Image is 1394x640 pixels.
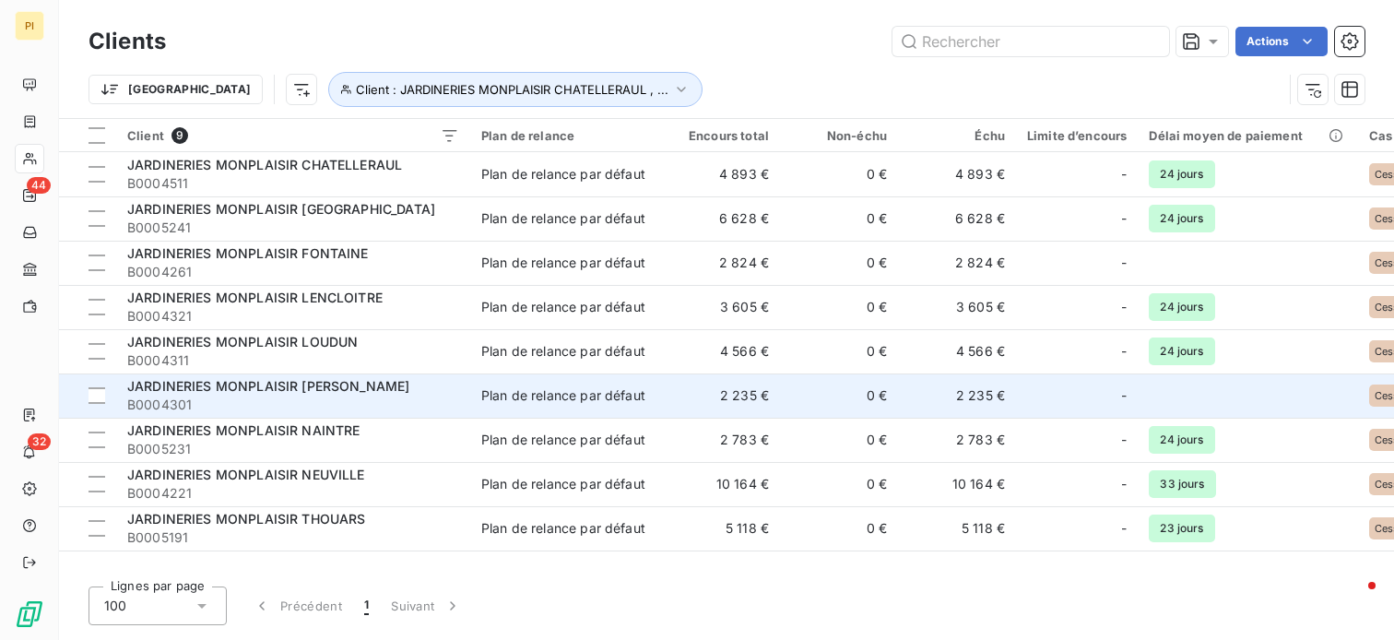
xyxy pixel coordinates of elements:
[127,263,459,281] span: B0004261
[171,127,188,144] span: 9
[1149,128,1346,143] div: Délai moyen de paiement
[481,165,645,184] div: Plan de relance par défaut
[662,285,780,329] td: 3 605 €
[898,329,1016,373] td: 4 566 €
[1149,160,1214,188] span: 24 jours
[780,196,898,241] td: 0 €
[127,351,459,370] span: B0004311
[1149,338,1214,365] span: 24 jours
[127,528,459,547] span: B0005191
[1121,342,1127,361] span: -
[1121,298,1127,316] span: -
[898,196,1016,241] td: 6 628 €
[127,440,459,458] span: B0005231
[481,519,645,538] div: Plan de relance par défaut
[481,431,645,449] div: Plan de relance par défaut
[898,462,1016,506] td: 10 164 €
[780,329,898,373] td: 0 €
[1149,515,1214,542] span: 23 jours
[1121,386,1127,405] span: -
[791,128,887,143] div: Non-échu
[481,475,645,493] div: Plan de relance par défaut
[909,128,1005,143] div: Échu
[481,128,651,143] div: Plan de relance
[892,27,1169,56] input: Rechercher
[1027,128,1127,143] div: Limite d’encours
[1149,470,1215,498] span: 33 jours
[662,373,780,418] td: 2 235 €
[15,599,44,629] img: Logo LeanPay
[89,75,263,104] button: [GEOGRAPHIC_DATA]
[127,378,409,394] span: JARDINERIES MONPLAISIR [PERSON_NAME]
[127,128,164,143] span: Client
[898,373,1016,418] td: 2 235 €
[127,307,459,326] span: B0004321
[127,422,360,438] span: JARDINERIES MONPLAISIR NAINTRE
[1149,426,1214,454] span: 24 jours
[364,597,369,615] span: 1
[1149,293,1214,321] span: 24 jours
[673,128,769,143] div: Encours total
[328,72,703,107] button: Client : JARDINERIES MONPLAISIR CHATELLERAUL , ...
[662,462,780,506] td: 10 164 €
[1121,165,1127,184] span: -
[780,285,898,329] td: 0 €
[242,587,353,625] button: Précédent
[127,511,366,527] span: JARDINERIES MONPLAISIR THOUARS
[780,152,898,196] td: 0 €
[89,25,166,58] h3: Clients
[356,82,668,97] span: Client : JARDINERIES MONPLAISIR CHATELLERAUL , ...
[380,587,473,625] button: Suivant
[481,298,645,316] div: Plan de relance par défaut
[1121,254,1127,272] span: -
[1121,475,1127,493] span: -
[780,506,898,551] td: 0 €
[662,418,780,462] td: 2 783 €
[780,462,898,506] td: 0 €
[127,290,383,305] span: JARDINERIES MONPLAISIR LENCLOITRE
[662,329,780,373] td: 4 566 €
[662,152,780,196] td: 4 893 €
[780,241,898,285] td: 0 €
[662,196,780,241] td: 6 628 €
[1149,205,1214,232] span: 24 jours
[481,209,645,228] div: Plan de relance par défaut
[898,152,1016,196] td: 4 893 €
[481,386,645,405] div: Plan de relance par défaut
[780,418,898,462] td: 0 €
[127,245,369,261] span: JARDINERIES MONPLAISIR FONTAINE
[127,467,365,482] span: JARDINERIES MONPLAISIR NEUVILLE
[127,484,459,503] span: B0004221
[127,334,358,350] span: JARDINERIES MONPLAISIR LOUDUN
[481,342,645,361] div: Plan de relance par défaut
[127,174,459,193] span: B0004511
[1121,431,1127,449] span: -
[104,597,126,615] span: 100
[1121,209,1127,228] span: -
[15,11,44,41] div: PI
[1331,577,1376,622] iframe: Intercom live chat
[481,254,645,272] div: Plan de relance par défaut
[898,285,1016,329] td: 3 605 €
[662,506,780,551] td: 5 118 €
[1121,519,1127,538] span: -
[127,396,459,414] span: B0004301
[127,219,459,237] span: B0005241
[898,418,1016,462] td: 2 783 €
[898,241,1016,285] td: 2 824 €
[28,433,51,450] span: 32
[662,241,780,285] td: 2 824 €
[1235,27,1328,56] button: Actions
[127,201,435,217] span: JARDINERIES MONPLAISIR [GEOGRAPHIC_DATA]
[353,587,380,625] button: 1
[780,373,898,418] td: 0 €
[27,177,51,194] span: 44
[127,157,402,172] span: JARDINERIES MONPLAISIR CHATELLERAUL
[898,506,1016,551] td: 5 118 €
